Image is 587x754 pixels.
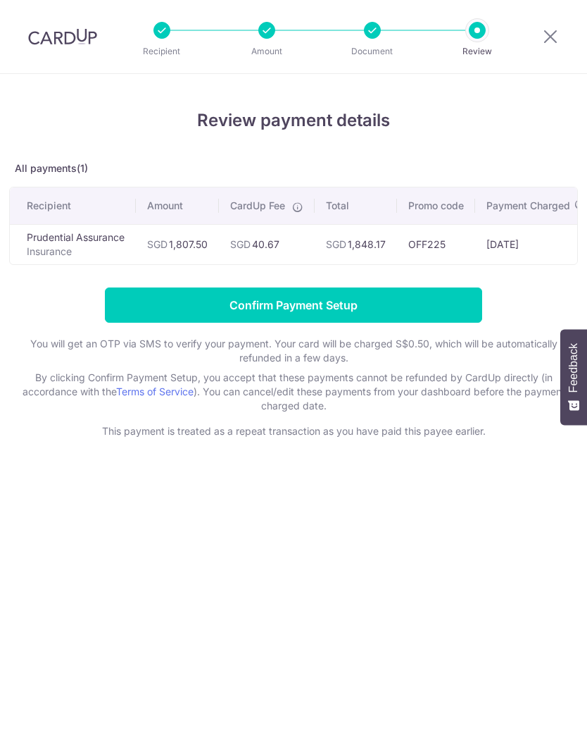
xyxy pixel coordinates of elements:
p: You will get an OTP via SMS to verify your payment. Your card will be charged S$0.50, which will ... [12,337,575,365]
input: Confirm Payment Setup [105,288,482,323]
p: This payment is treated as a repeat transaction as you have paid this payee earlier. [12,424,575,438]
button: Feedback - Show survey [560,329,587,425]
p: By clicking Confirm Payment Setup, you accept that these payments cannot be refunded by CardUp di... [12,371,575,413]
td: 1,848.17 [315,224,397,264]
a: Terms of Service [116,385,194,397]
span: SGD [230,238,251,250]
h4: Review payment details [9,108,578,133]
td: OFF225 [397,224,475,264]
p: All payments(1) [9,161,578,175]
td: 1,807.50 [136,224,219,264]
p: Amount [227,44,306,58]
span: CardUp Fee [230,199,285,213]
span: SGD [326,238,346,250]
span: SGD [147,238,168,250]
span: Payment Charged [486,199,570,213]
p: Insurance [27,245,125,259]
p: Recipient [122,44,201,58]
p: Review [438,44,517,58]
p: Document [333,44,412,58]
th: Promo code [397,187,475,224]
th: Amount [136,187,219,224]
th: Total [315,187,397,224]
img: CardUp [28,28,97,45]
td: 40.67 [219,224,315,264]
th: Recipient [10,187,136,224]
td: Prudential Assurance [10,224,136,264]
span: Feedback [567,343,580,393]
